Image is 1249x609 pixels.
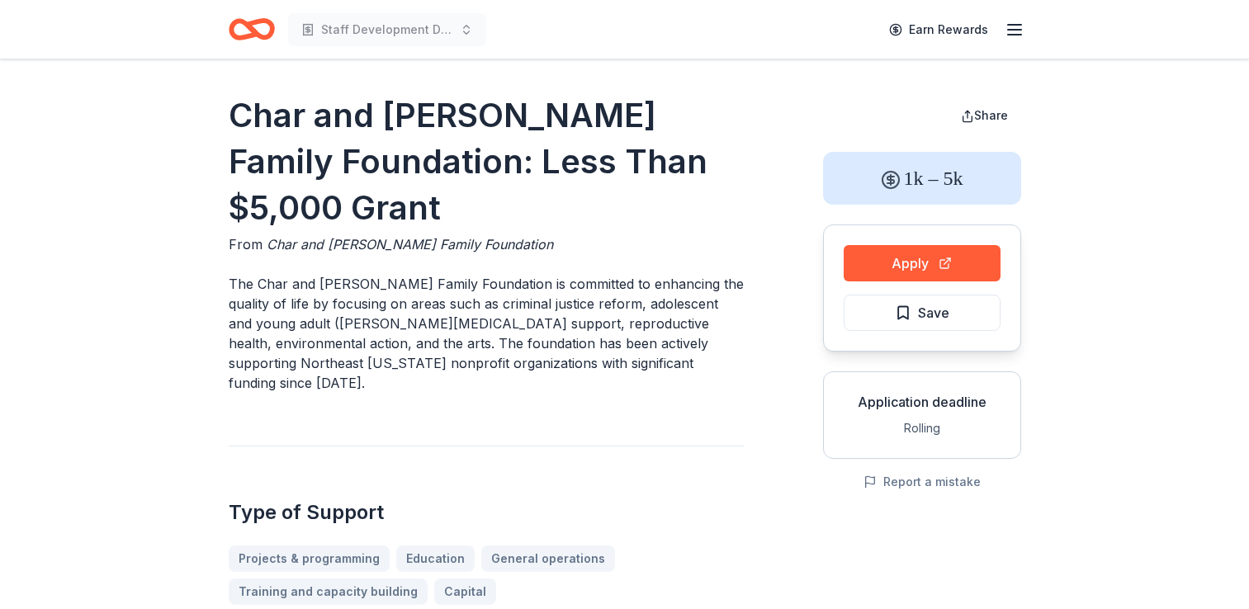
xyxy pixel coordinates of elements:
span: Save [918,302,949,323]
span: Staff Development Day [321,20,453,40]
a: Training and capacity building [229,578,428,605]
span: Share [974,108,1008,122]
button: Share [948,99,1021,132]
button: Report a mistake [863,472,981,492]
div: Rolling [837,418,1007,438]
button: Apply [844,245,1001,281]
div: From [229,234,744,254]
h1: Char and [PERSON_NAME] Family Foundation: Less Than $5,000 Grant [229,92,744,231]
a: Capital [434,578,496,605]
button: Save [844,295,1001,331]
div: 1k – 5k [823,152,1021,205]
a: Education [396,545,475,572]
button: Staff Development Day [288,13,486,46]
a: Earn Rewards [879,15,998,45]
p: The Char and [PERSON_NAME] Family Foundation is committed to enhancing the quality of life by foc... [229,274,744,393]
a: General operations [481,545,615,572]
div: Application deadline [837,392,1007,412]
h2: Type of Support [229,499,744,526]
a: Projects & programming [229,545,390,572]
a: Home [229,10,275,49]
span: Char and [PERSON_NAME] Family Foundation [267,236,553,253]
